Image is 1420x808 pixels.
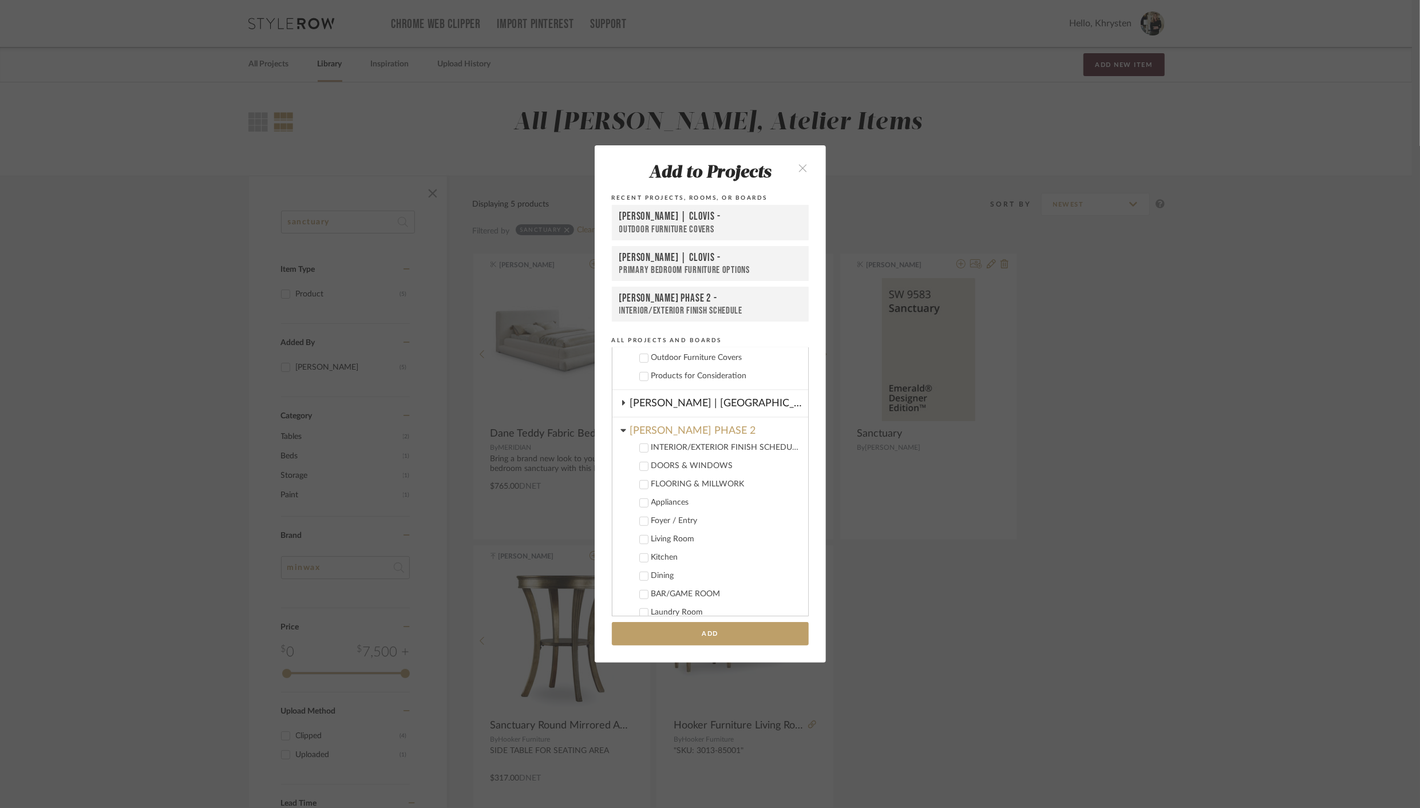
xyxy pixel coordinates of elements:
[619,305,801,316] div: INTERIOR/EXTERIOR FINISH SCHEDULE
[651,571,799,581] div: Dining
[651,480,799,489] div: FLOORING & MILLWORK
[651,461,799,471] div: DOORS & WINDOWS
[651,608,799,617] div: Laundry Room
[651,353,799,363] div: Outdoor Furniture Covers
[630,418,808,438] div: [PERSON_NAME] PHASE 2
[619,210,801,224] div: [PERSON_NAME] | CLOVIS -
[619,264,801,276] div: Primary Bedroom furniture Options
[651,534,799,544] div: Living Room
[651,553,799,563] div: Kitchen
[651,516,799,526] div: Foyer / Entry
[619,224,801,236] div: Outdoor Furniture Covers
[630,390,808,417] div: [PERSON_NAME] | [GEOGRAPHIC_DATA]
[651,443,799,453] div: INTERIOR/EXTERIOR FINISH SCHEDULE
[651,498,799,508] div: Appliances
[612,335,809,346] div: All Projects and Boards
[651,589,799,599] div: BAR/GAME ROOM
[612,193,809,203] div: Recent Projects, Rooms, or Boards
[651,371,799,381] div: Products for Consideration
[619,292,801,305] div: [PERSON_NAME] PHASE 2 -
[612,164,809,183] div: Add to Projects
[619,251,801,264] div: [PERSON_NAME] | CLOVIS -
[786,156,820,179] button: close
[612,622,809,645] button: Add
